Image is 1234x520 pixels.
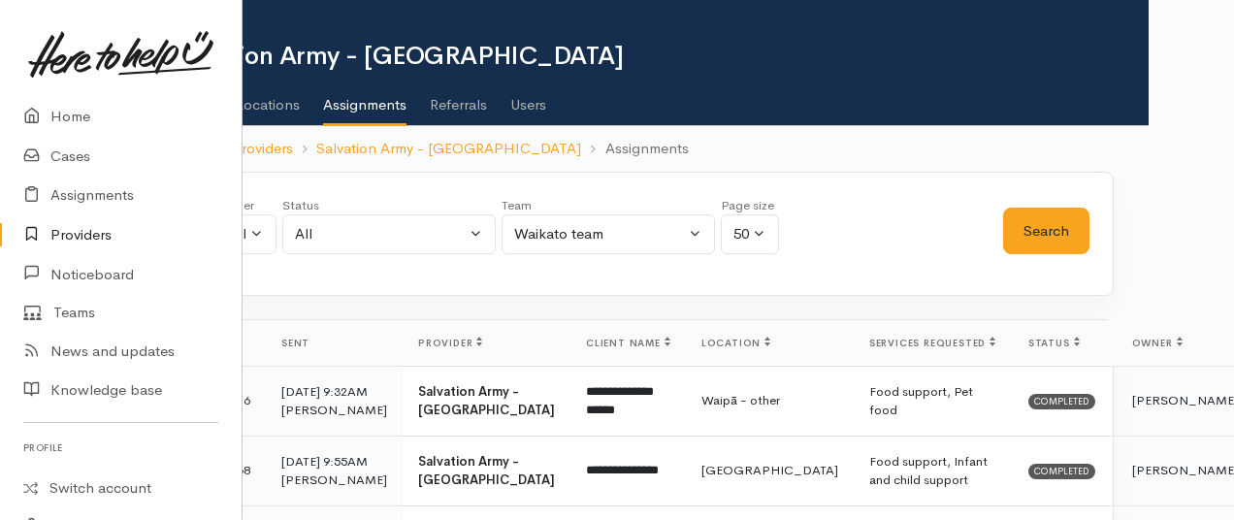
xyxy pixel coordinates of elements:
[169,43,1149,71] h1: Salvation Army - [GEOGRAPHIC_DATA]
[514,223,685,245] div: Waikato team
[281,471,387,490] div: [PERSON_NAME]
[502,214,715,254] button: Waikato team
[586,337,670,349] span: Client name
[418,337,482,349] span: Provider
[418,383,555,419] b: Salvation Army - [GEOGRAPHIC_DATA]
[502,196,715,215] div: Team
[266,320,403,367] th: Sent
[1028,394,1095,409] span: Completed
[854,366,1013,436] td: Food support, Pet food
[281,401,387,420] div: [PERSON_NAME]
[282,196,496,215] div: Status
[216,214,276,254] button: All
[418,453,555,489] b: Salvation Army - [GEOGRAPHIC_DATA]
[266,366,403,436] td: [DATE] 9:32AM
[316,138,581,160] a: Salvation Army - [GEOGRAPHIC_DATA]
[854,436,1013,505] td: Food support, Infant and child support
[686,366,854,436] td: Waipā - other
[237,71,300,125] a: Locations
[169,23,1149,34] h6: Providers
[430,71,487,125] a: Referrals
[1028,337,1080,349] span: Status
[701,337,770,349] span: Location
[733,223,749,245] div: 50
[721,214,779,254] button: 50
[232,138,293,160] a: Providers
[216,196,276,215] div: Owner
[686,436,854,505] td: [GEOGRAPHIC_DATA]
[869,337,995,349] span: Services requested
[157,126,1149,172] nav: breadcrumb
[1028,464,1095,479] span: Completed
[23,435,218,461] h6: Profile
[1003,208,1089,255] button: Search
[266,436,403,505] td: [DATE] 9:55AM
[295,223,466,245] div: All
[721,196,779,215] div: Page size
[510,71,546,125] a: Users
[1132,337,1183,349] span: Owner
[581,138,688,160] li: Assignments
[282,214,496,254] button: All
[323,71,406,127] a: Assignments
